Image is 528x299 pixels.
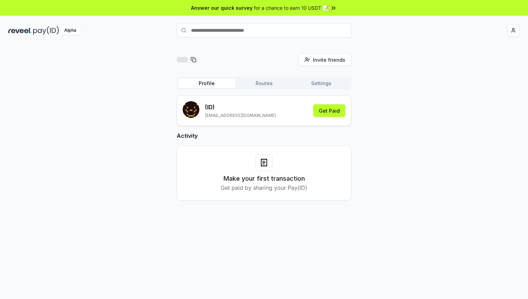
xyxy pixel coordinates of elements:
[205,103,276,111] p: (ID)
[205,113,276,118] p: [EMAIL_ADDRESS][DOMAIN_NAME]
[8,26,32,35] img: reveel_dark
[293,79,350,88] button: Settings
[191,4,252,12] span: Answer our quick survey
[313,56,345,63] span: Invite friends
[60,26,80,35] div: Alpha
[178,79,235,88] button: Profile
[299,53,351,66] button: Invite friends
[254,4,329,12] span: for a chance to earn 10 USDT 📝
[313,104,345,117] button: Get Paid
[235,79,293,88] button: Routes
[221,184,307,192] p: Get paid by sharing your Pay(ID)
[177,132,351,140] h2: Activity
[33,26,59,35] img: pay_id
[223,174,305,184] h3: Make your first transaction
